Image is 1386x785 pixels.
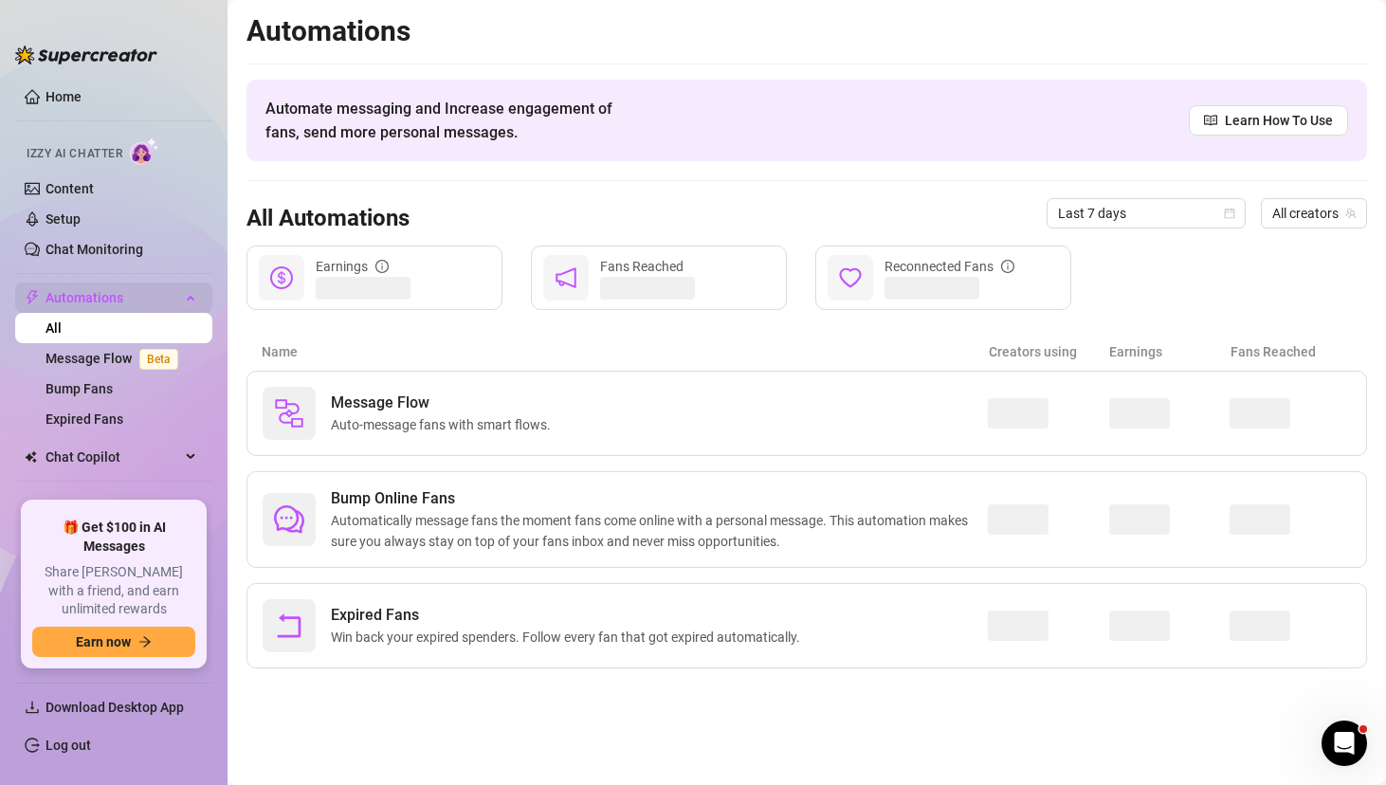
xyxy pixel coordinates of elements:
span: Share [PERSON_NAME] with a friend, and earn unlimited rewards [32,563,195,619]
span: Automations [46,283,180,313]
span: info-circle [1001,260,1014,273]
img: svg%3e [274,398,304,429]
span: Earn now [76,634,131,649]
span: Learn How To Use [1225,110,1333,131]
span: Message Flow [331,392,558,414]
span: read [1204,114,1217,127]
a: Setup [46,211,81,227]
a: Log out [46,738,91,753]
div: Earnings [316,256,389,277]
span: Automatically message fans the moment fans come online with a personal message. This automation m... [331,510,988,552]
a: Bump Fans [46,381,113,396]
span: Automate messaging and Increase engagement of fans, send more personal messages. [265,97,630,144]
h2: Automations [246,13,1367,49]
img: AI Chatter [130,137,159,165]
span: Auto-message fans with smart flows. [331,414,558,435]
a: Chat Monitoring [46,242,143,257]
span: calendar [1224,208,1235,219]
a: Content [46,181,94,196]
img: Chat Copilot [25,450,37,464]
span: Fans Reached [600,259,684,274]
span: dollar [270,266,293,289]
button: Earn nowarrow-right [32,627,195,657]
span: 🎁 Get $100 in AI Messages [32,519,195,556]
a: All [46,320,62,336]
img: logo-BBDzfeDw.svg [15,46,157,64]
div: Reconnected Fans [884,256,1014,277]
iframe: Intercom live chat [1322,721,1367,766]
span: Chat Copilot [46,442,180,472]
span: All creators [1272,199,1356,228]
span: Beta [139,349,178,370]
span: Win back your expired spenders. Follow every fan that got expired automatically. [331,627,808,648]
a: Expired Fans [46,411,123,427]
a: Learn How To Use [1189,105,1348,136]
span: comment [274,504,304,535]
span: thunderbolt [25,290,40,305]
span: notification [555,266,577,289]
span: download [25,700,40,715]
article: Fans Reached [1231,341,1352,362]
a: Home [46,89,82,104]
article: Name [262,341,989,362]
span: arrow-right [138,635,152,648]
span: rollback [274,611,304,641]
article: Creators using [989,341,1110,362]
span: Expired Fans [331,604,808,627]
span: team [1345,208,1357,219]
span: Izzy AI Chatter [27,145,122,163]
h3: All Automations [246,204,410,234]
a: Message FlowBeta [46,351,186,366]
span: Bump Online Fans [331,487,988,510]
span: Download Desktop App [46,700,184,715]
span: heart [839,266,862,289]
span: info-circle [375,260,389,273]
span: Last 7 days [1058,199,1234,228]
article: Earnings [1109,341,1231,362]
